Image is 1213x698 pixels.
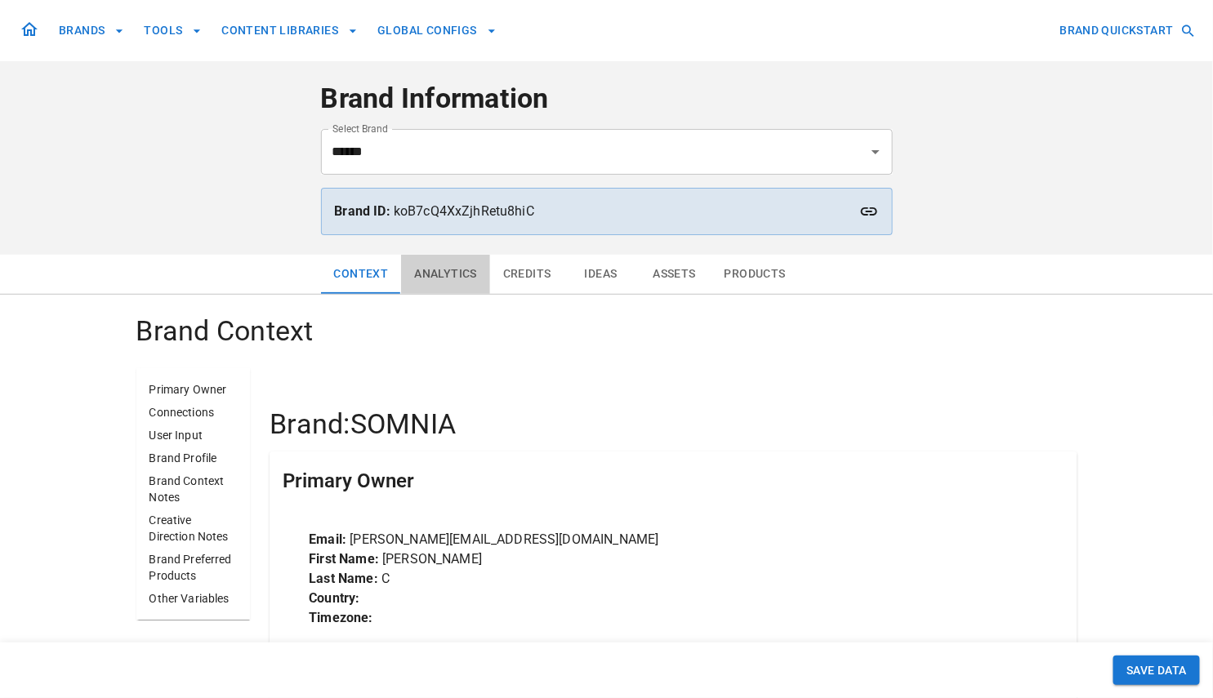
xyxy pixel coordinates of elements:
p: Other Variables [149,590,238,607]
div: Primary Owner [270,451,1077,510]
button: Credits [490,255,564,294]
p: koB7cQ4XxZjhRetu8hiC [335,202,879,221]
p: Connections [149,404,238,420]
strong: Last Name: [309,571,378,586]
h4: Brand: SOMNIA [270,407,1077,442]
p: Brand Profile [149,450,238,466]
button: TOOLS [137,16,208,46]
label: Select Brand [332,122,388,136]
button: Ideas [564,255,638,294]
p: [PERSON_NAME] [309,549,1037,569]
button: Assets [638,255,711,294]
strong: Country: [309,590,359,606]
h4: Brand Information [321,82,893,116]
button: CONTENT LIBRARIES [215,16,364,46]
p: Creative Direction Notes [149,512,238,545]
p: User Input [149,427,238,443]
p: Primary Owner [149,381,238,398]
button: BRANDS [52,16,131,46]
p: Brand Context Notes [149,473,238,505]
p: C [309,569,1037,589]
strong: Timezone: [309,610,372,625]
button: Context [321,255,402,294]
strong: First Name: [309,551,379,567]
strong: Email: [309,531,346,547]
button: SAVE DATA [1113,656,1200,686]
button: Products [711,255,799,294]
button: GLOBAL CONFIGS [371,16,503,46]
h4: Brand Context [136,314,1077,349]
button: Open [864,140,887,163]
p: [PERSON_NAME][EMAIL_ADDRESS][DOMAIN_NAME] [309,530,1037,549]
h5: Primary Owner [283,468,414,494]
button: Analytics [401,255,490,294]
p: Brand Preferred Products [149,551,238,584]
strong: Brand ID: [335,203,390,219]
button: BRAND QUICKSTART [1054,16,1200,46]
